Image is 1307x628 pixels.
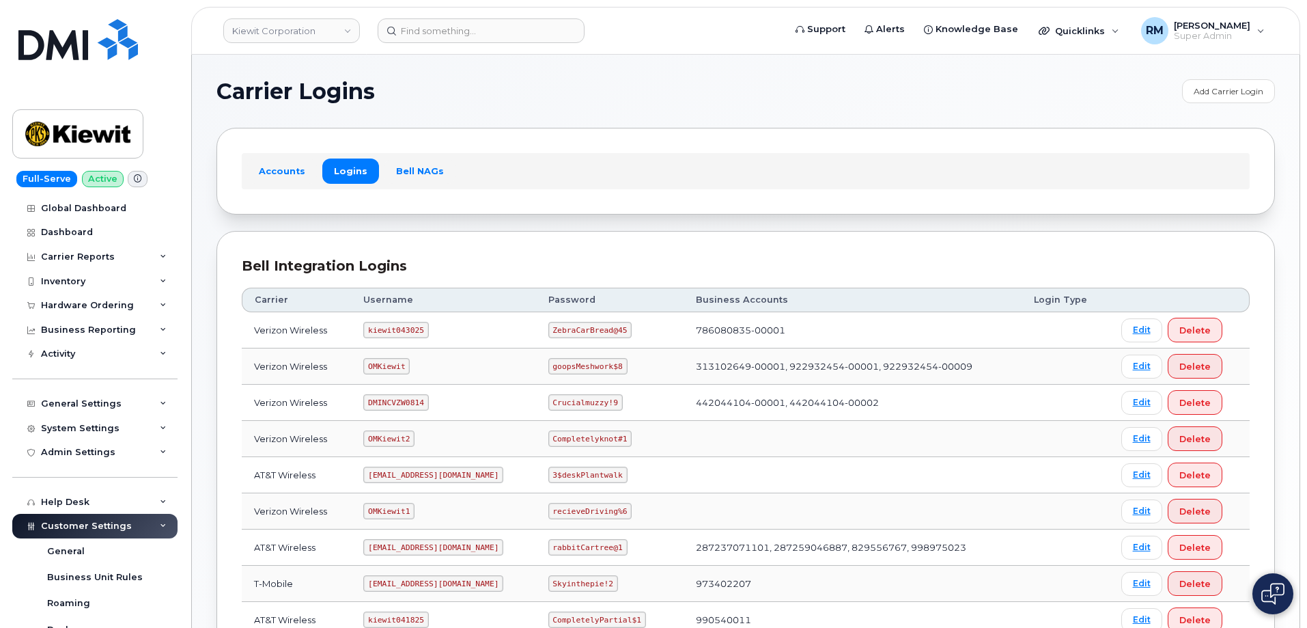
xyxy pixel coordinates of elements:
[1121,500,1162,523] a: Edit
[1179,433,1211,446] span: Delete
[1179,324,1211,337] span: Delete
[216,81,375,102] span: Carrier Logins
[1168,390,1222,415] button: Delete
[1182,79,1275,103] a: Add Carrier Login
[684,566,1022,602] td: 973402207
[1261,583,1284,605] img: Open chat
[351,288,535,312] th: Username
[1179,396,1211,409] span: Delete
[1121,463,1162,487] a: Edit
[1179,360,1211,373] span: Delete
[684,349,1022,385] td: 313102649-00001, 922932454-00001, 922932454-00009
[363,322,428,338] code: kiewit043025
[1121,427,1162,451] a: Edit
[684,312,1022,349] td: 786080835-00001
[1179,614,1211,627] span: Delete
[684,385,1022,421] td: 442044104-00001, 442044104-00002
[242,566,351,602] td: T-Mobile
[363,431,414,447] code: OMKiewit2
[1179,541,1211,554] span: Delete
[684,530,1022,566] td: 287237071101, 287259046887, 829556767, 998975023
[363,358,410,374] code: OMKiewit
[1121,391,1162,415] a: Edit
[1121,318,1162,342] a: Edit
[363,612,428,628] code: kiewit041825
[548,612,646,628] code: CompletelyPartial$1
[548,358,628,374] code: goopsMeshwork$8
[1121,572,1162,596] a: Edit
[1121,536,1162,560] a: Edit
[363,394,428,411] code: DMINCVZW0814
[1168,318,1222,342] button: Delete
[548,503,632,519] code: recieveDriving%6
[1168,571,1222,596] button: Delete
[363,467,503,483] code: [EMAIL_ADDRESS][DOMAIN_NAME]
[242,349,351,385] td: Verizon Wireless
[548,575,618,592] code: Skyinthepie!2
[684,288,1022,312] th: Business Accounts
[1168,463,1222,487] button: Delete
[242,530,351,566] td: AT&T Wireless
[1168,535,1222,560] button: Delete
[363,539,503,556] code: [EMAIL_ADDRESS][DOMAIN_NAME]
[1168,426,1222,451] button: Delete
[242,493,351,530] td: Verizon Wireless
[1179,469,1211,482] span: Delete
[548,322,632,338] code: ZebraCarBread@45
[242,312,351,349] td: Verizon Wireless
[548,431,632,447] code: Completelyknot#1
[1168,354,1222,379] button: Delete
[548,394,623,411] code: Crucialmuzzy!9
[1022,288,1109,312] th: Login Type
[536,288,684,312] th: Password
[384,159,455,183] a: Bell NAGs
[242,256,1250,276] div: Bell Integration Logins
[548,539,628,556] code: rabbitCartree@1
[322,159,379,183] a: Logins
[242,457,351,493] td: AT&T Wireless
[1179,577,1211,590] span: Delete
[1179,505,1211,518] span: Delete
[548,467,628,483] code: 3$deskPlantwalk
[1121,355,1162,379] a: Edit
[363,575,503,592] code: [EMAIL_ADDRESS][DOMAIN_NAME]
[247,159,317,183] a: Accounts
[242,288,351,312] th: Carrier
[242,385,351,421] td: Verizon Wireless
[363,503,414,519] code: OMKiewit1
[1168,499,1222,523] button: Delete
[242,421,351,457] td: Verizon Wireless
